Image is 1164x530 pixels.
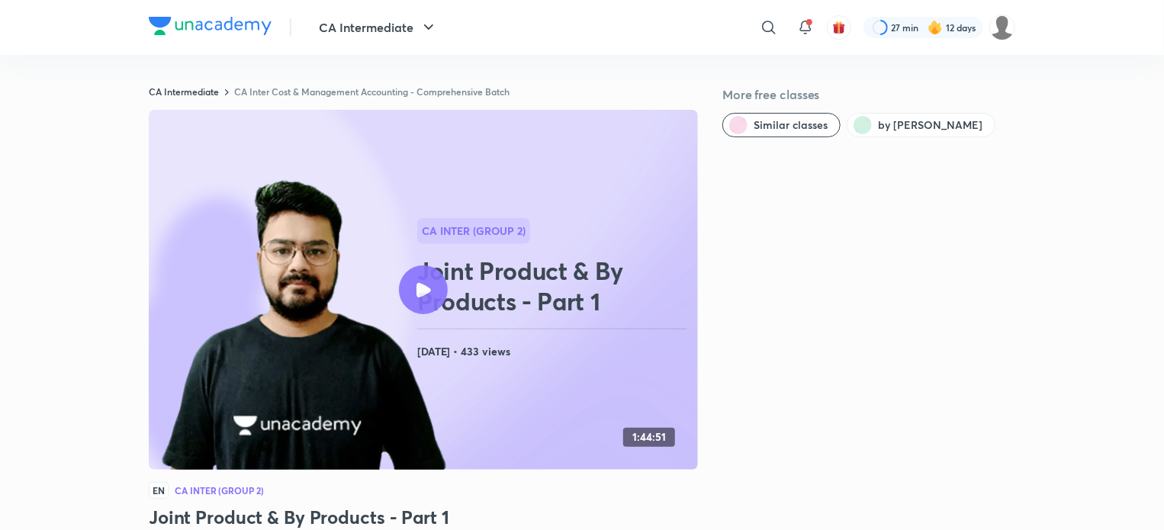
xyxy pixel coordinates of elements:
h4: 1:44:51 [632,431,666,444]
img: streak [928,20,943,35]
button: avatar [827,15,851,40]
a: CA Intermediate [149,85,219,98]
h3: Joint Product & By Products - Part 1 [149,505,698,529]
img: avatar [832,21,846,34]
button: CA Intermediate [310,12,447,43]
span: by Aditya Sharma [878,117,982,133]
a: Company Logo [149,17,272,39]
h2: Joint Product & By Products - Part 1 [417,255,692,316]
span: Similar classes [754,117,828,133]
h5: More free classes [722,85,1015,104]
a: CA Inter Cost & Management Accounting - Comprehensive Batch [234,85,510,98]
img: dhanak [989,14,1015,40]
span: EN [149,482,169,499]
h4: [DATE] • 433 views [417,342,692,361]
img: Company Logo [149,17,272,35]
button: by Aditya Sharma [847,113,995,137]
h4: CA Inter (Group 2) [175,486,264,495]
button: Similar classes [722,113,841,137]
